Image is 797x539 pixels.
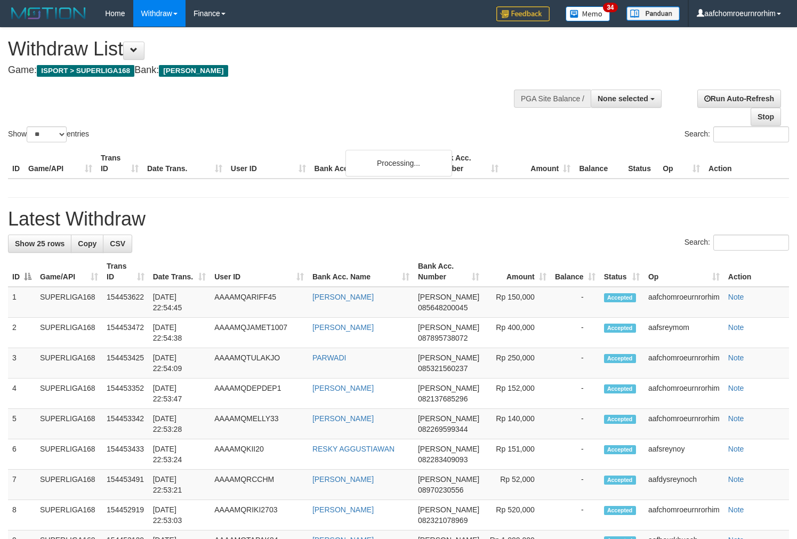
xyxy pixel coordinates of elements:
td: aafsreynoy [644,439,724,470]
td: 154453472 [102,318,149,348]
th: Bank Acc. Number: activate to sort column ascending [414,256,484,287]
td: AAAAMQMELLY33 [210,409,308,439]
th: Bank Acc. Name [310,148,431,179]
span: Accepted [604,354,636,363]
td: SUPERLIGA168 [36,500,102,530]
label: Search: [685,126,789,142]
span: Copy 085321560237 to clipboard [418,364,468,373]
th: Date Trans. [143,148,227,179]
th: Balance: activate to sort column ascending [551,256,600,287]
td: aafchomroeurnrorhim [644,379,724,409]
span: [PERSON_NAME] [418,475,479,484]
td: [DATE] 22:53:28 [149,409,211,439]
a: Run Auto-Refresh [697,90,781,108]
select: Showentries [27,126,67,142]
td: AAAAMQTULAKJO [210,348,308,379]
td: aafchomroeurnrorhim [644,500,724,530]
td: aafdysreynoch [644,470,724,500]
div: Processing... [345,150,452,176]
td: SUPERLIGA168 [36,470,102,500]
h4: Game: Bank: [8,65,521,76]
th: Balance [575,148,624,179]
td: Rp 152,000 [484,379,551,409]
td: [DATE] 22:54:09 [149,348,211,379]
td: Rp 150,000 [484,287,551,318]
span: Copy 08970230556 to clipboard [418,486,464,494]
span: Accepted [604,384,636,393]
a: RESKY AGGUSTIAWAN [312,445,395,453]
td: 154453342 [102,409,149,439]
span: [PERSON_NAME] [418,414,479,423]
td: AAAAMQRCCHM [210,470,308,500]
span: Accepted [604,506,636,515]
td: - [551,409,600,439]
td: 2 [8,318,36,348]
span: 34 [603,3,617,12]
th: Bank Acc. Number [431,148,503,179]
span: Copy 082321078969 to clipboard [418,516,468,525]
img: MOTION_logo.png [8,5,89,21]
td: Rp 52,000 [484,470,551,500]
span: Accepted [604,293,636,302]
th: ID: activate to sort column descending [8,256,36,287]
td: 154453425 [102,348,149,379]
td: [DATE] 22:53:03 [149,500,211,530]
a: [PERSON_NAME] [312,384,374,392]
td: Rp 151,000 [484,439,551,470]
td: SUPERLIGA168 [36,379,102,409]
td: - [551,318,600,348]
th: User ID: activate to sort column ascending [210,256,308,287]
td: - [551,439,600,470]
button: None selected [591,90,662,108]
td: 154453352 [102,379,149,409]
a: [PERSON_NAME] [312,505,374,514]
td: 154453622 [102,287,149,318]
span: Copy 082269599344 to clipboard [418,425,468,433]
th: Bank Acc. Name: activate to sort column ascending [308,256,414,287]
th: Action [704,148,789,179]
a: Note [728,293,744,301]
a: Note [728,323,744,332]
span: CSV [110,239,125,248]
td: 4 [8,379,36,409]
td: [DATE] 22:54:38 [149,318,211,348]
input: Search: [713,126,789,142]
span: [PERSON_NAME] [418,505,479,514]
th: Op [658,148,704,179]
td: 8 [8,500,36,530]
td: - [551,348,600,379]
a: CSV [103,235,132,253]
td: AAAAMQARIFF45 [210,287,308,318]
span: ISPORT > SUPERLIGA168 [37,65,134,77]
th: Amount [503,148,575,179]
td: - [551,379,600,409]
th: Trans ID [96,148,143,179]
th: Amount: activate to sort column ascending [484,256,551,287]
a: [PERSON_NAME] [312,323,374,332]
a: Copy [71,235,103,253]
td: [DATE] 22:53:47 [149,379,211,409]
td: Rp 250,000 [484,348,551,379]
span: [PERSON_NAME] [418,293,479,301]
td: - [551,500,600,530]
a: Note [728,445,744,453]
td: AAAAMQKII20 [210,439,308,470]
th: Game/API: activate to sort column ascending [36,256,102,287]
td: Rp 520,000 [484,500,551,530]
span: Accepted [604,415,636,424]
td: SUPERLIGA168 [36,318,102,348]
th: Op: activate to sort column ascending [644,256,724,287]
td: AAAAMQRIKI2703 [210,500,308,530]
td: - [551,470,600,500]
span: Copy 082137685296 to clipboard [418,395,468,403]
td: [DATE] 22:53:21 [149,470,211,500]
td: 5 [8,409,36,439]
span: Accepted [604,445,636,454]
a: [PERSON_NAME] [312,414,374,423]
span: Accepted [604,324,636,333]
th: Status [624,148,658,179]
td: AAAAMQDEPDEP1 [210,379,308,409]
a: Note [728,384,744,392]
span: Copy 087895738072 to clipboard [418,334,468,342]
span: Copy 085648200045 to clipboard [418,303,468,312]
